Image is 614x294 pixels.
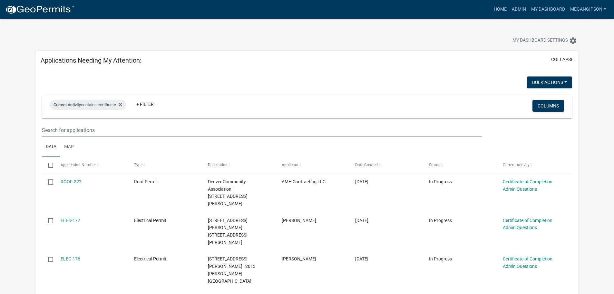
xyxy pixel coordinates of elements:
[42,137,60,157] a: Data
[61,256,80,261] a: ELEC-176
[61,163,96,167] span: Application Number
[527,76,572,88] button: Bulk Actions
[509,3,529,15] a: Admin
[50,100,126,110] div: contains certificate
[42,157,54,173] datatable-header-cell: Select
[282,179,326,184] span: AMH Contracting LLC
[532,100,564,112] button: Columns
[208,256,256,283] span: 2013 Shaw Ave | 2013 SHAW AVE
[497,157,570,173] datatable-header-cell: Current Activity
[503,179,552,192] a: Certificate of Completion Admin Questions
[355,163,378,167] span: Date Created
[429,179,452,184] span: In Progress
[134,163,142,167] span: Type
[355,256,368,261] span: 07/09/2025
[276,157,349,173] datatable-header-cell: Applicant
[134,218,166,223] span: Electrical Permit
[134,256,166,261] span: Electrical Permit
[429,256,452,261] span: In Progress
[60,137,78,157] a: Map
[54,102,81,107] span: Current Activity
[569,37,577,45] i: settings
[568,3,609,15] a: megangipson
[282,163,298,167] span: Applicant
[208,179,248,206] span: Denver Community Association | 196 S EMMONS ST
[551,56,573,63] button: collapse
[42,124,482,137] input: Search for applications
[208,218,248,245] span: 6075 E Daniels Rd | 6075 E Daniels Rd
[429,218,452,223] span: In Progress
[134,179,158,184] span: Roof Permit
[61,179,82,184] a: ROOF-222
[503,256,552,269] a: Certificate of Completion Admin Questions
[355,218,368,223] span: 07/22/2025
[423,157,497,173] datatable-header-cell: Status
[507,34,582,47] button: My Dashboard Settingssettings
[61,218,80,223] a: ELEC-177
[131,98,159,110] a: + Filter
[529,3,568,15] a: My Dashboard
[512,37,568,45] span: My Dashboard Settings
[41,56,141,64] h5: Applications Needing My Attention:
[282,218,316,223] span: Levi Biggs
[202,157,276,173] datatable-header-cell: Description
[349,157,423,173] datatable-header-cell: Date Created
[429,163,440,167] span: Status
[503,218,552,230] a: Certificate of Completion Admin Questions
[282,256,316,261] span: Jeremy Collins
[491,3,509,15] a: Home
[128,157,202,173] datatable-header-cell: Type
[503,163,530,167] span: Current Activity
[54,157,128,173] datatable-header-cell: Application Number
[208,163,228,167] span: Description
[355,179,368,184] span: 07/25/2025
